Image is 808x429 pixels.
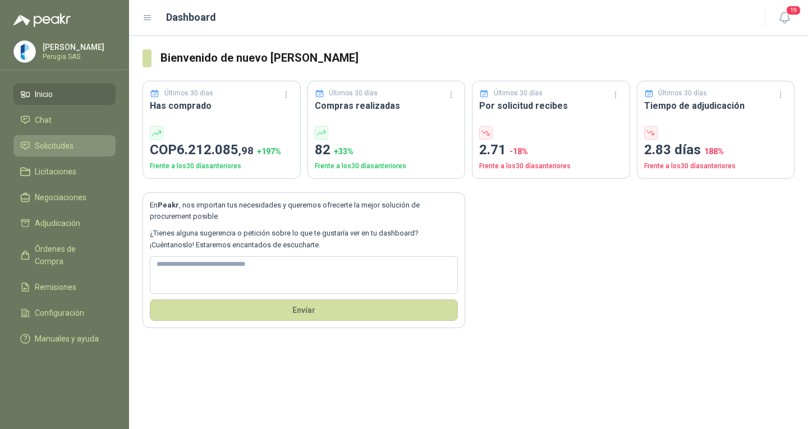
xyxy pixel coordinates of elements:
[14,41,35,62] img: Company Logo
[35,165,76,178] span: Licitaciones
[35,88,53,100] span: Inicio
[479,161,623,172] p: Frente a los 30 días anteriores
[13,135,116,156] a: Solicitudes
[658,88,707,99] p: Últimos 30 días
[13,109,116,131] a: Chat
[35,140,74,152] span: Solicitudes
[315,161,458,172] p: Frente a los 30 días anteriores
[35,333,99,345] span: Manuales y ayuda
[479,140,623,161] p: 2.71
[644,140,788,161] p: 2.83 días
[164,88,213,99] p: Últimos 30 días
[150,228,458,251] p: ¿Tienes alguna sugerencia o petición sobre lo que te gustaría ver en tu dashboard? ¡Cuéntanoslo! ...
[13,187,116,208] a: Negociaciones
[166,10,216,25] h1: Dashboard
[13,276,116,298] a: Remisiones
[13,13,71,27] img: Logo peakr
[13,84,116,105] a: Inicio
[150,140,293,161] p: COP
[494,88,543,99] p: Últimos 30 días
[150,200,458,223] p: En , nos importan tus necesidades y queremos ofrecerte la mejor solución de procurement posible.
[644,161,788,172] p: Frente a los 30 días anteriores
[13,238,116,272] a: Órdenes de Compra
[329,88,378,99] p: Últimos 30 días
[238,144,254,157] span: ,98
[644,99,788,113] h3: Tiempo de adjudicación
[35,307,84,319] span: Configuración
[35,281,76,293] span: Remisiones
[158,201,179,209] b: Peakr
[35,191,86,204] span: Negociaciones
[150,299,458,321] button: Envíar
[479,99,623,113] h3: Por solicitud recibes
[315,99,458,113] h3: Compras realizadas
[160,49,795,67] h3: Bienvenido de nuevo [PERSON_NAME]
[35,243,105,267] span: Órdenes de Compra
[43,43,113,51] p: [PERSON_NAME]
[786,5,801,16] span: 19
[13,328,116,349] a: Manuales y ayuda
[13,302,116,324] a: Configuración
[35,217,80,229] span: Adjudicación
[257,147,281,156] span: + 197 %
[43,53,113,60] p: Perugia SAS
[509,147,528,156] span: -18 %
[177,142,254,158] span: 6.212.085
[13,161,116,182] a: Licitaciones
[315,140,458,161] p: 82
[774,8,795,28] button: 19
[704,147,724,156] span: 188 %
[334,147,353,156] span: + 33 %
[13,213,116,234] a: Adjudicación
[150,161,293,172] p: Frente a los 30 días anteriores
[35,114,52,126] span: Chat
[150,99,293,113] h3: Has comprado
